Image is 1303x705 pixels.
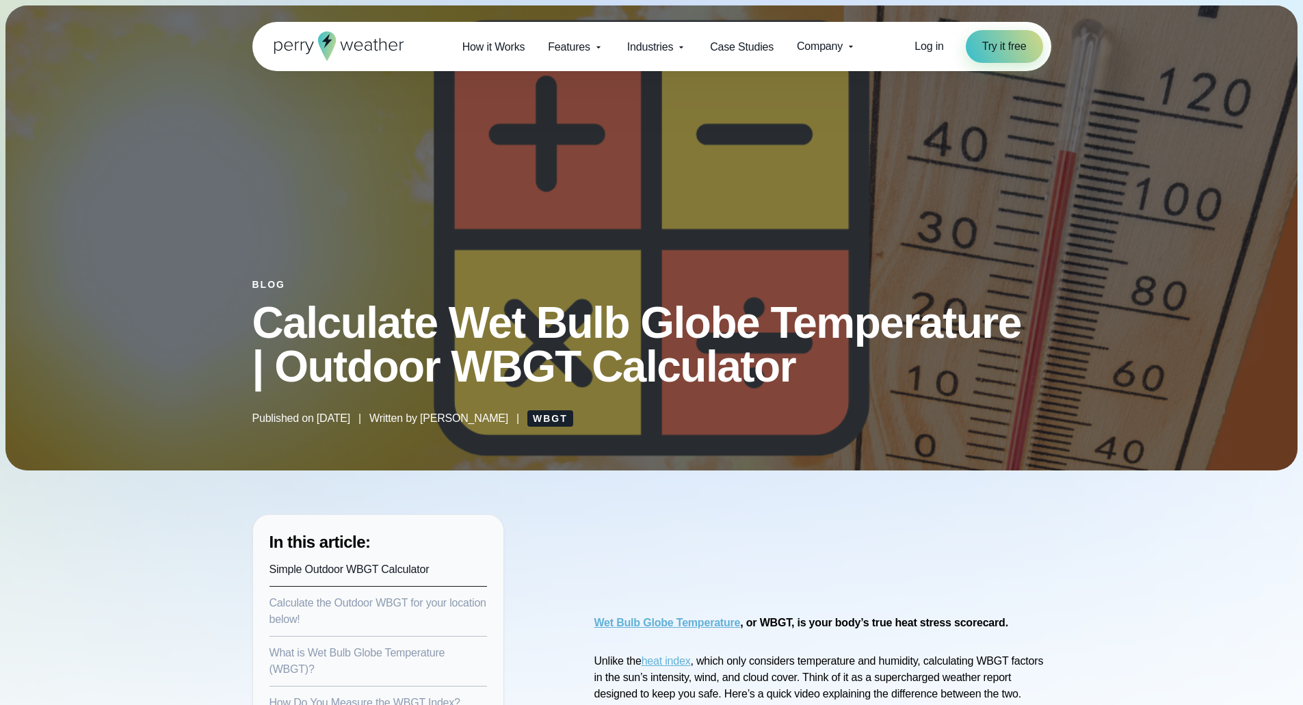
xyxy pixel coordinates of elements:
span: Written by [PERSON_NAME] [369,410,508,427]
span: | [516,410,519,427]
span: Log in [914,40,943,52]
a: WBGT [527,410,573,427]
a: Log in [914,38,943,55]
span: Company [797,38,843,55]
a: Try it free [966,30,1043,63]
a: Wet Bulb Globe Temperature [594,617,741,628]
a: How it Works [451,33,537,61]
span: Case Studies [710,39,774,55]
span: Published on [DATE] [252,410,351,427]
a: Simple Outdoor WBGT Calculator [269,563,430,575]
span: | [358,410,361,427]
h3: In this article: [269,531,487,553]
span: Features [548,39,590,55]
a: Calculate the Outdoor WBGT for your location below! [269,597,486,625]
span: Try it free [982,38,1027,55]
iframe: WBGT Explained: Listen as we break down all you need to know about WBGT Video [634,514,1011,571]
a: What is Wet Bulb Globe Temperature (WBGT)? [269,647,445,675]
span: How it Works [462,39,525,55]
strong: , or WBGT, is your body’s true heat stress scorecard. [594,617,1008,628]
a: Case Studies [698,33,785,61]
a: heat index [642,655,691,667]
p: Unlike the , which only considers temperature and humidity, calculating WBGT factors in the sun’s... [594,653,1051,702]
div: Blog [252,279,1051,290]
h1: Calculate Wet Bulb Globe Temperature | Outdoor WBGT Calculator [252,301,1051,388]
span: Industries [627,39,673,55]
